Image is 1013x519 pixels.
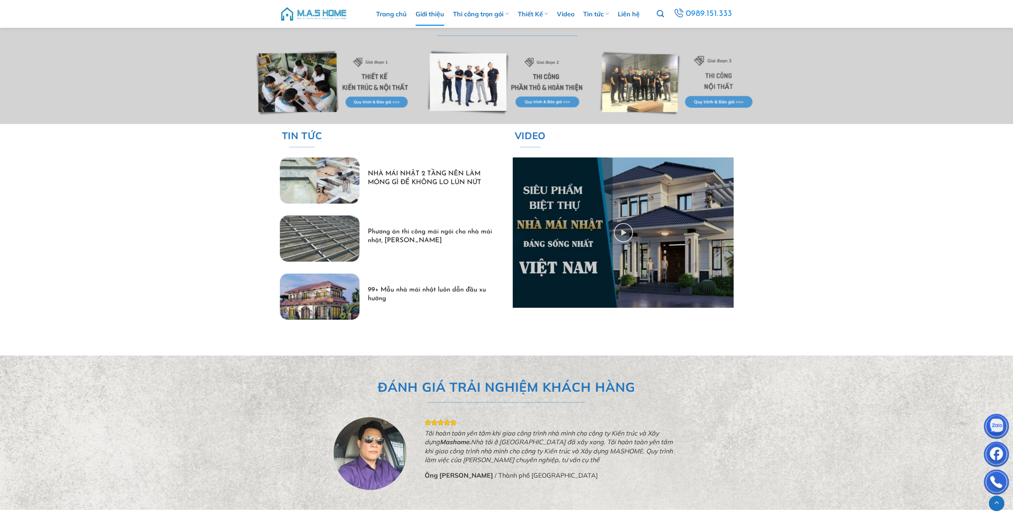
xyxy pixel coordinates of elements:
img: Facebook [984,443,1008,467]
img: Trang chủ 148 [426,49,587,116]
a: Trang chủ [376,2,407,26]
span: 0989.151.333 [685,7,734,21]
a: Thiết Kế [517,2,548,26]
a: Untitled 3 1 [513,157,734,308]
span: Thành phố [GEOGRAPHIC_DATA] [498,471,598,479]
span: ĐÁNH GIÁ TRẢI NGHIỆM KHÁCH HÀNG [378,377,635,397]
img: Trang chủ 150 [513,157,734,308]
a: Giới thiệu [416,2,444,26]
a: NHÀ MÁI NHẬT 2 TẦNG NÊN LÀM MÓNG GÌ ĐỂ KHÔNG LO LÚN NỨT [368,170,492,187]
a: 0989.151.333 [671,6,735,21]
a: Thi công trọn gói [453,2,509,26]
a: Lên đầu trang [989,496,1004,511]
img: M.A.S HOME – Tổng Thầu Thiết Kế Và Xây Nhà Trọn Gói [280,2,347,26]
strong: Mashome. [440,438,471,446]
strong: Ông [PERSON_NAME] [425,471,493,479]
a: Tìm kiếm [656,6,664,22]
img: Phone [984,471,1008,495]
a: 99+ Mẫu nhà mái nhật luôn dẫn đầu xu hướng [368,286,492,303]
img: Zalo [984,416,1008,439]
a: Video [557,2,574,26]
img: Trang chủ 149 [599,49,759,116]
img: Phương án thi công mái ngói cho nhà mái nhật, mái thái 28 [280,216,359,262]
a: Phương án thi công mái ngói cho nhà mái nhật, [PERSON_NAME] [368,228,492,245]
img: Trang chủ 147 [254,49,414,116]
span: Video [514,128,546,143]
a: Tin tức [583,2,609,26]
img: Trang chủ 152 [334,416,406,490]
img: 99+ Mẫu nhà mái nhật luôn dẫn đầu xu hướng 33 [280,274,359,320]
span: TIN TỨC [281,128,322,143]
p: Tôi hoàn toàn yên tâm khi giao công trình nhà mình cho công ty Kiến trúc và Xây dựng Nhà tôi ở [G... [425,429,680,465]
a: Liên hệ [618,2,640,26]
img: NHÀ MÁI NHẬT 2 TẦNG NÊN LÀM MÓNG GÌ ĐỂ KHÔNG LO LÚN NỨT 1 [280,157,359,204]
span: / [495,471,497,479]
